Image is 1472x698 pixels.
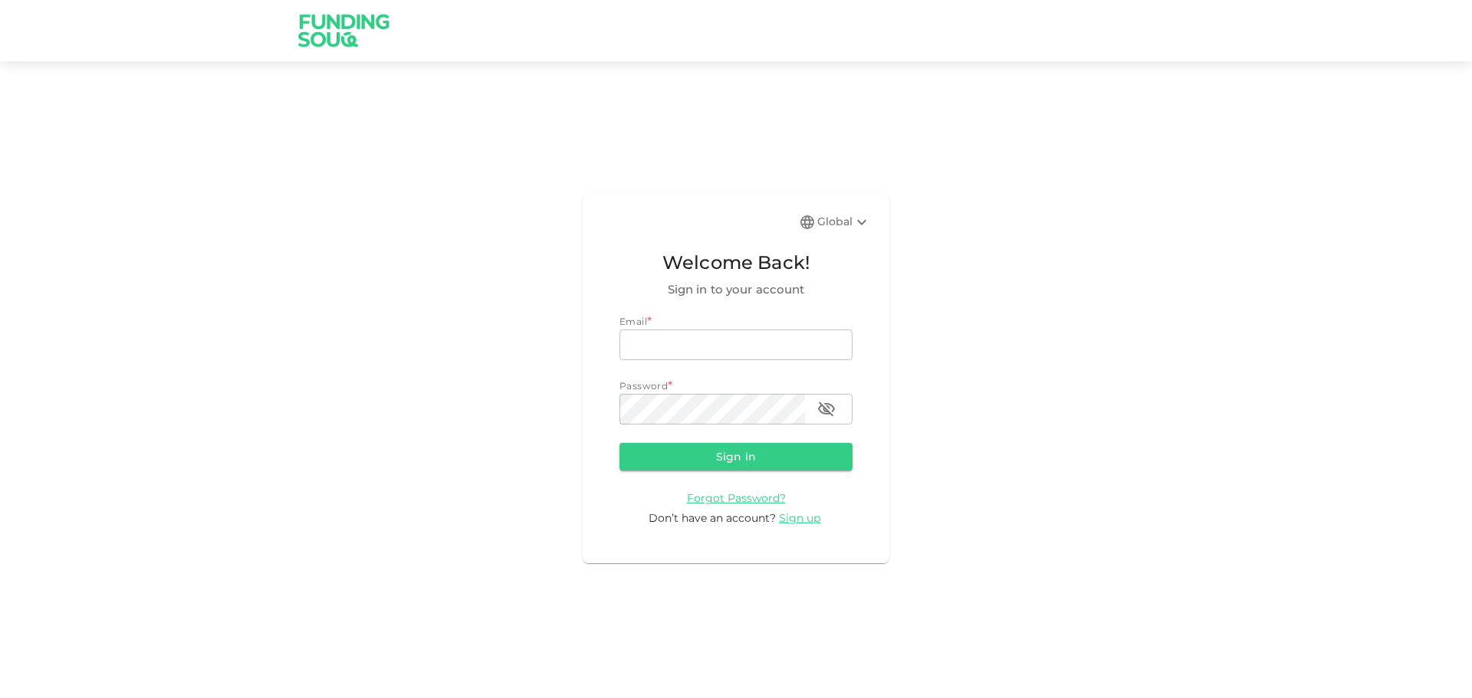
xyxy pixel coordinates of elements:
input: password [619,394,805,424]
span: Password [619,380,668,392]
input: email [619,329,853,360]
span: Email [619,316,647,327]
button: Sign in [619,443,853,470]
span: Sign up [779,511,820,525]
div: Global [817,213,871,231]
span: Welcome Back! [619,248,853,277]
a: Forgot Password? [687,490,786,505]
span: Sign in to your account [619,280,853,299]
span: Don’t have an account? [649,511,776,525]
